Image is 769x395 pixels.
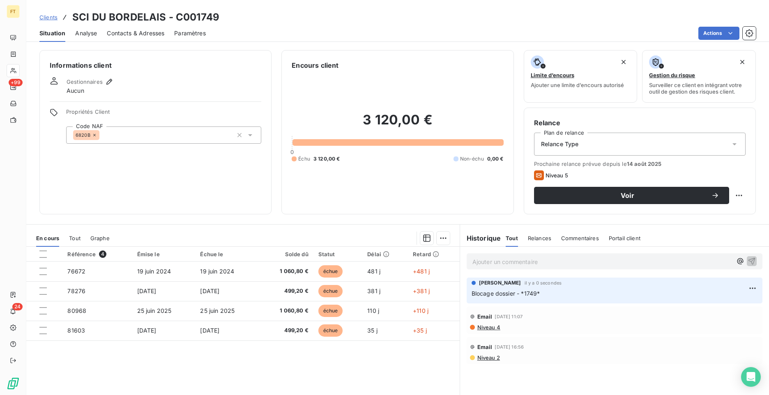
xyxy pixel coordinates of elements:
span: Relance Type [541,140,579,148]
span: [DATE] [137,327,157,334]
span: 19 juin 2024 [200,268,234,275]
span: Gestion du risque [649,72,695,78]
span: 25 juin 2025 [200,307,235,314]
span: Graphe [90,235,110,241]
div: Délai [367,251,403,257]
div: Échue le [200,251,253,257]
span: Limite d’encours [531,72,574,78]
span: 35 j [367,327,378,334]
span: 81603 [67,327,85,334]
button: Gestion du risqueSurveiller ce client en intégrant votre outil de gestion des risques client. [642,50,756,103]
span: 6820B [76,133,90,138]
h2: 3 120,00 € [292,112,503,136]
span: Situation [39,29,65,37]
span: Niveau 5 [546,172,568,179]
span: 499,20 € [263,287,308,295]
span: 499,20 € [263,326,308,335]
span: 4 [99,250,106,258]
span: échue [318,305,343,317]
span: échue [318,324,343,337]
span: Commentaires [561,235,599,241]
div: Solde dû [263,251,308,257]
span: +481 j [413,268,430,275]
span: Blocage dossier - *1749* [472,290,540,297]
img: Logo LeanPay [7,377,20,390]
span: Propriétés Client [66,108,261,120]
span: [PERSON_NAME] [479,279,521,287]
div: Référence [67,250,127,258]
span: 24 [12,303,23,310]
span: Analyse [75,29,97,37]
div: Retard [413,251,455,257]
span: 80968 [67,307,86,314]
span: 25 juin 2025 [137,307,172,314]
span: 481 j [367,268,380,275]
span: Clients [39,14,58,21]
span: [DATE] 11:07 [495,314,523,319]
span: 0 [290,149,294,155]
span: +99 [9,79,23,86]
span: Email [477,344,493,350]
input: Ajouter une valeur [99,131,106,139]
span: [DATE] 16:56 [495,344,524,349]
span: 3 120,00 € [313,155,340,163]
div: Statut [318,251,358,257]
span: Aucun [67,87,84,95]
span: Voir [544,192,711,199]
span: +381 j [413,287,430,294]
div: Émise le [137,251,191,257]
span: Paramètres [174,29,206,37]
a: Clients [39,13,58,21]
span: [DATE] [137,287,157,294]
h6: Relance [534,118,746,128]
button: Limite d’encoursAjouter une limite d’encours autorisé [524,50,638,103]
span: Contacts & Adresses [107,29,164,37]
span: Niveau 2 [477,354,500,361]
span: Surveiller ce client en intégrant votre outil de gestion des risques client. [649,82,749,95]
span: 76672 [67,268,85,275]
span: 14 août 2025 [627,161,662,167]
span: Non-échu [460,155,484,163]
span: 19 juin 2024 [137,268,171,275]
span: Tout [69,235,81,241]
span: Niveau 4 [477,324,500,331]
span: échue [318,285,343,297]
span: +110 j [413,307,428,314]
span: En cours [36,235,59,241]
button: Voir [534,187,729,204]
span: 0,00 € [487,155,504,163]
span: 381 j [367,287,380,294]
span: +35 j [413,327,427,334]
span: Prochaine relance prévue depuis le [534,161,746,167]
h6: Informations client [50,60,261,70]
span: Échu [298,155,310,163]
button: Actions [698,27,739,40]
h3: SCI DU BORDELAIS - C001749 [72,10,219,25]
div: Open Intercom Messenger [741,367,761,387]
span: Relances [528,235,551,241]
span: 110 j [367,307,379,314]
span: 1 060,80 € [263,307,308,315]
span: Tout [506,235,518,241]
span: Email [477,313,493,320]
span: [DATE] [200,327,219,334]
span: il y a 0 secondes [525,280,562,285]
span: Ajouter une limite d’encours autorisé [531,82,624,88]
span: Gestionnaires [67,78,103,85]
span: échue [318,265,343,278]
span: 1 060,80 € [263,267,308,276]
span: [DATE] [200,287,219,294]
h6: Encours client [292,60,338,70]
h6: Historique [460,233,501,243]
div: FT [7,5,20,18]
span: Portail client [609,235,640,241]
span: 78276 [67,287,85,294]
